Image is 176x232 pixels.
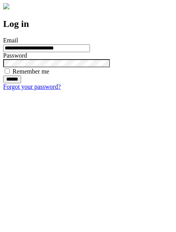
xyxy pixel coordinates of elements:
[3,19,173,29] h2: Log in
[3,3,9,9] img: logo-4e3dc11c47720685a147b03b5a06dd966a58ff35d612b21f08c02c0306f2b779.png
[3,52,27,59] label: Password
[3,37,18,44] label: Email
[3,83,61,90] a: Forgot your password?
[13,68,49,75] label: Remember me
